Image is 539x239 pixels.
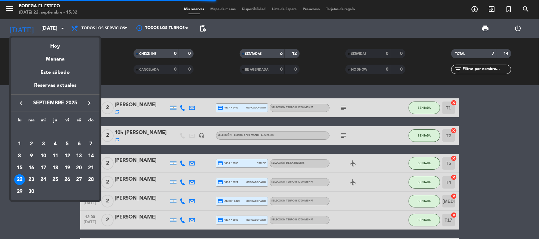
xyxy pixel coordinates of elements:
div: 18 [50,163,61,173]
th: viernes [61,117,73,126]
div: 3 [38,139,49,149]
div: 15 [14,163,25,173]
td: 28 de septiembre de 2025 [85,174,97,186]
td: 7 de septiembre de 2025 [85,138,97,150]
td: 20 de septiembre de 2025 [73,162,85,174]
th: jueves [49,117,61,126]
div: 22 [14,174,25,185]
th: martes [26,117,38,126]
button: keyboard_arrow_right [84,99,95,107]
td: 21 de septiembre de 2025 [85,162,97,174]
div: 25 [50,174,61,185]
td: 1 de septiembre de 2025 [14,138,26,150]
td: 23 de septiembre de 2025 [26,174,38,186]
td: 2 de septiembre de 2025 [26,138,38,150]
div: 9 [26,151,37,161]
div: 7 [86,139,96,149]
th: domingo [85,117,97,126]
td: 16 de septiembre de 2025 [26,162,38,174]
td: 19 de septiembre de 2025 [61,162,73,174]
td: 9 de septiembre de 2025 [26,150,38,162]
div: 6 [74,139,84,149]
div: 13 [74,151,84,161]
div: 26 [62,174,73,185]
i: keyboard_arrow_right [86,99,93,107]
div: 5 [62,139,73,149]
div: 11 [50,151,61,161]
div: 21 [86,163,96,173]
td: 3 de septiembre de 2025 [37,138,49,150]
td: 12 de septiembre de 2025 [61,150,73,162]
td: 15 de septiembre de 2025 [14,162,26,174]
th: sábado [73,117,85,126]
td: 29 de septiembre de 2025 [14,186,26,198]
div: 1 [14,139,25,149]
div: Reservas actuales [11,81,99,94]
div: 19 [62,163,73,173]
div: Este sábado [11,64,99,81]
td: 26 de septiembre de 2025 [61,174,73,186]
td: 11 de septiembre de 2025 [49,150,61,162]
div: 10 [38,151,49,161]
th: lunes [14,117,26,126]
td: 10 de septiembre de 2025 [37,150,49,162]
span: septiembre 2025 [27,99,84,107]
td: 5 de septiembre de 2025 [61,138,73,150]
div: 29 [14,186,25,197]
td: 13 de septiembre de 2025 [73,150,85,162]
td: 8 de septiembre de 2025 [14,150,26,162]
th: miércoles [37,117,49,126]
td: SEP. [14,126,97,138]
td: 24 de septiembre de 2025 [37,174,49,186]
div: 2 [26,139,37,149]
div: 14 [86,151,96,161]
td: 30 de septiembre de 2025 [26,186,38,198]
div: 4 [50,139,61,149]
div: 12 [62,151,73,161]
div: 27 [74,174,84,185]
td: 22 de septiembre de 2025 [14,174,26,186]
div: 30 [26,186,37,197]
div: Hoy [11,38,99,50]
div: 17 [38,163,49,173]
td: 27 de septiembre de 2025 [73,174,85,186]
div: 28 [86,174,96,185]
button: keyboard_arrow_left [15,99,27,107]
i: keyboard_arrow_left [17,99,25,107]
td: 25 de septiembre de 2025 [49,174,61,186]
div: 16 [26,163,37,173]
div: 24 [38,174,49,185]
td: 14 de septiembre de 2025 [85,150,97,162]
div: 23 [26,174,37,185]
td: 4 de septiembre de 2025 [49,138,61,150]
div: 8 [14,151,25,161]
td: 6 de septiembre de 2025 [73,138,85,150]
div: Mañana [11,50,99,63]
td: 18 de septiembre de 2025 [49,162,61,174]
td: 17 de septiembre de 2025 [37,162,49,174]
div: 20 [74,163,84,173]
